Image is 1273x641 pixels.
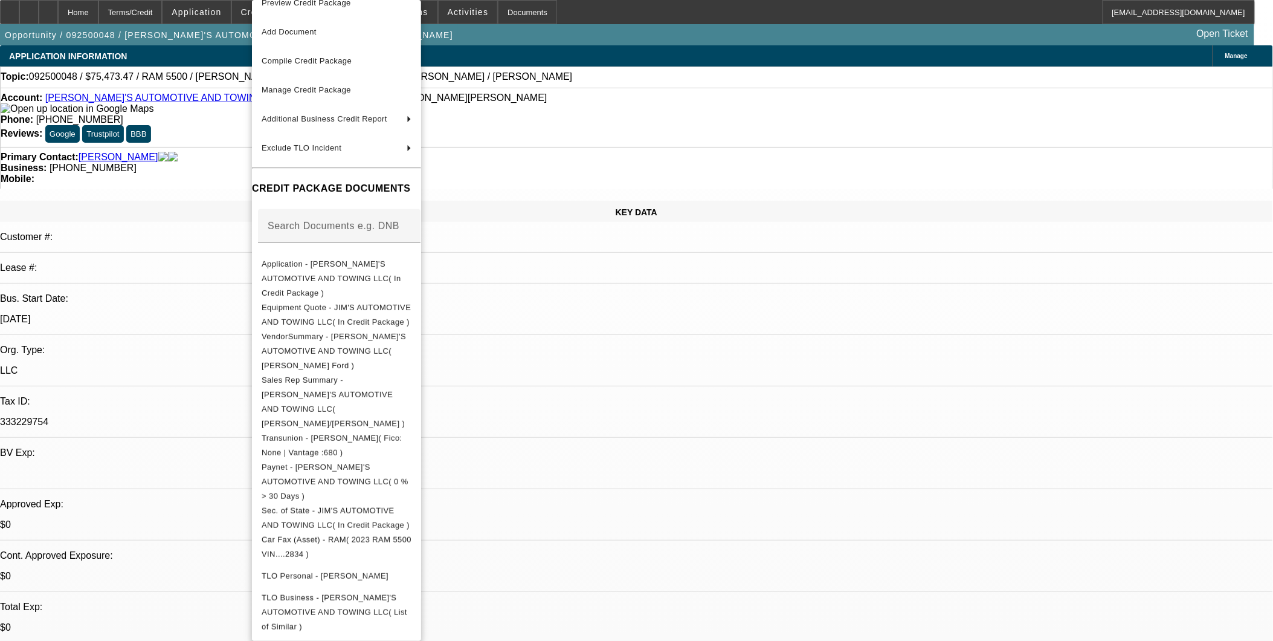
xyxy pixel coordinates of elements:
button: VendorSummary - JIM'S AUTOMOTIVE AND TOWING LLC( Jim Shorkey Ford ) [252,330,421,373]
span: Application - [PERSON_NAME]'S AUTOMOTIVE AND TOWING LLC( In Credit Package ) [262,259,401,298]
span: Transunion - [PERSON_NAME]( Fico: None | Vantage :680 ) [262,434,402,457]
span: Paynet - [PERSON_NAME]'S AUTOMOTIVE AND TOWING LLC( 0 % > 30 Days ) [262,463,408,501]
mat-label: Search Documents e.g. DNB [268,221,399,231]
button: Car Fax (Asset) - RAM( 2023 RAM 5500 VIN....2834 ) [252,533,421,562]
button: Paynet - JIM'S AUTOMOTIVE AND TOWING LLC( 0 % > 30 Days ) [252,460,421,504]
span: TLO Business - [PERSON_NAME]'S AUTOMOTIVE AND TOWING LLC( List of Similar ) [262,593,407,631]
span: Sales Rep Summary - [PERSON_NAME]'S AUTOMOTIVE AND TOWING LLC( [PERSON_NAME]/[PERSON_NAME] ) [262,376,405,428]
span: Additional Business Credit Report [262,114,387,123]
button: Transunion - Moore, James( Fico: None | Vantage :680 ) [252,431,421,460]
button: Application - JIM'S AUTOMOTIVE AND TOWING LLC( In Credit Package ) [252,257,421,301]
span: Add Document [262,27,317,36]
h4: CREDIT PACKAGE DOCUMENTS [252,181,421,196]
span: TLO Personal - [PERSON_NAME] [262,571,388,581]
button: Sec. of State - JIM'S AUTOMOTIVE AND TOWING LLC( In Credit Package ) [252,504,421,533]
span: VendorSummary - [PERSON_NAME]'S AUTOMOTIVE AND TOWING LLC( [PERSON_NAME] Ford ) [262,332,406,370]
span: Compile Credit Package [262,56,352,65]
button: Sales Rep Summary - JIM'S AUTOMOTIVE AND TOWING LLC( Leach, Ethan/Martell, Heath ) [252,373,421,431]
span: Sec. of State - JIM'S AUTOMOTIVE AND TOWING LLC( In Credit Package ) [262,506,410,530]
button: Equipment Quote - JIM'S AUTOMOTIVE AND TOWING LLC( In Credit Package ) [252,301,421,330]
span: Equipment Quote - JIM'S AUTOMOTIVE AND TOWING LLC( In Credit Package ) [262,303,411,327]
button: TLO Personal - Moore, James [252,562,421,591]
span: Manage Credit Package [262,85,351,94]
button: TLO Business - JIM'S AUTOMOTIVE AND TOWING LLC( List of Similar ) [252,591,421,634]
span: Exclude TLO Incident [262,143,341,152]
span: Car Fax (Asset) - RAM( 2023 RAM 5500 VIN....2834 ) [262,535,411,559]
